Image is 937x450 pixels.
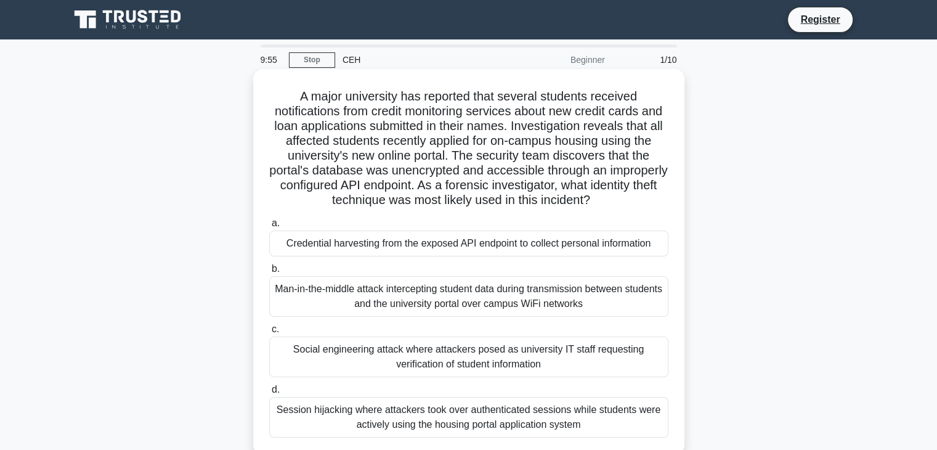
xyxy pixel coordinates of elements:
[793,12,847,27] a: Register
[269,231,668,256] div: Credential harvesting from the exposed API endpoint to collect personal information
[289,52,335,68] a: Stop
[272,384,280,395] span: d.
[505,47,612,72] div: Beginner
[268,89,670,208] h5: A major university has reported that several students received notifications from credit monitori...
[269,337,668,377] div: Social engineering attack where attackers posed as university IT staff requesting verification of...
[272,324,279,334] span: c.
[272,263,280,274] span: b.
[269,276,668,317] div: Man-in-the-middle attack intercepting student data during transmission between students and the u...
[269,397,668,438] div: Session hijacking where attackers took over authenticated sessions while students were actively u...
[253,47,289,72] div: 9:55
[272,218,280,228] span: a.
[335,47,505,72] div: CEH
[612,47,684,72] div: 1/10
